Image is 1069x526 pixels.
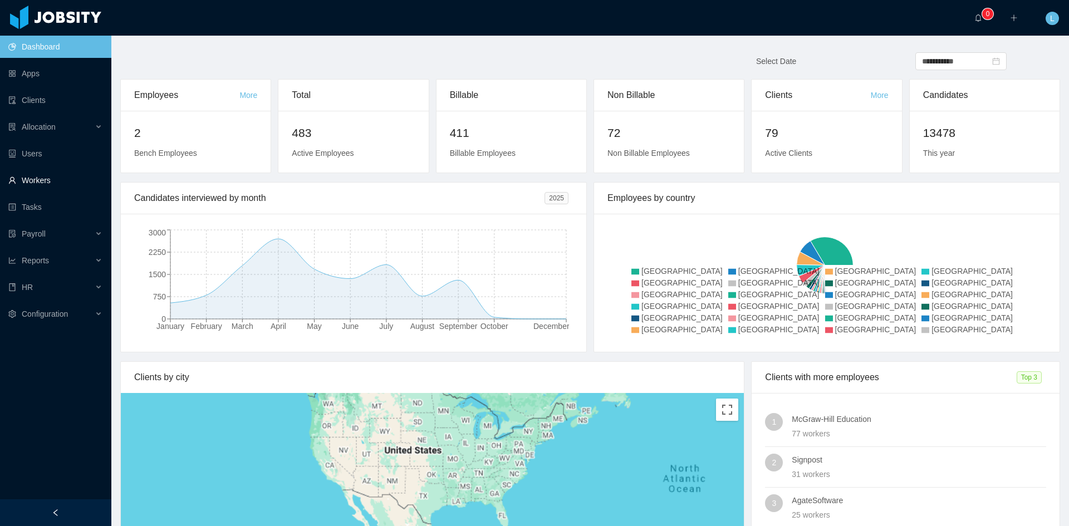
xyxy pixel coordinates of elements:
[191,322,222,331] tspan: February
[161,314,166,323] tspan: 0
[931,325,1013,334] span: [GEOGRAPHIC_DATA]
[931,313,1013,322] span: [GEOGRAPHIC_DATA]
[1017,371,1042,384] span: Top 3
[22,229,46,238] span: Payroll
[307,322,321,331] tspan: May
[835,302,916,311] span: [GEOGRAPHIC_DATA]
[410,322,435,331] tspan: August
[835,325,916,334] span: [GEOGRAPHIC_DATA]
[765,362,1016,393] div: Clients with more employees
[8,257,16,264] i: icon: line-chart
[379,322,393,331] tspan: July
[738,313,820,322] span: [GEOGRAPHIC_DATA]
[8,142,102,165] a: icon: robotUsers
[149,270,166,279] tspan: 1500
[835,267,916,276] span: [GEOGRAPHIC_DATA]
[134,149,197,158] span: Bench Employees
[450,149,516,158] span: Billable Employees
[8,169,102,191] a: icon: userWorkers
[765,149,812,158] span: Active Clients
[923,149,955,158] span: This year
[292,80,415,111] div: Total
[1010,14,1018,22] i: icon: plus
[641,313,723,322] span: [GEOGRAPHIC_DATA]
[974,14,982,22] i: icon: bell
[292,124,415,142] h2: 483
[923,124,1046,142] h2: 13478
[22,283,33,292] span: HR
[439,322,478,331] tspan: September
[292,149,354,158] span: Active Employees
[792,494,1046,507] h4: AgateSoftware
[8,36,102,58] a: icon: pie-chartDashboard
[835,313,916,322] span: [GEOGRAPHIC_DATA]
[607,124,730,142] h2: 72
[22,256,49,265] span: Reports
[480,322,508,331] tspan: October
[738,278,820,287] span: [GEOGRAPHIC_DATA]
[149,228,166,237] tspan: 3000
[641,302,723,311] span: [GEOGRAPHIC_DATA]
[992,57,1000,65] i: icon: calendar
[134,362,730,393] div: Clients by city
[738,325,820,334] span: [GEOGRAPHIC_DATA]
[134,80,239,111] div: Employees
[641,267,723,276] span: [GEOGRAPHIC_DATA]
[835,278,916,287] span: [GEOGRAPHIC_DATA]
[792,454,1046,466] h4: Signpost
[545,192,568,204] span: 2025
[835,290,916,299] span: [GEOGRAPHIC_DATA]
[607,80,730,111] div: Non Billable
[792,427,1046,440] div: 77 workers
[22,309,68,318] span: Configuration
[772,413,776,431] span: 1
[607,149,690,158] span: Non Billable Employees
[8,283,16,291] i: icon: book
[450,124,573,142] h2: 411
[931,267,1013,276] span: [GEOGRAPHIC_DATA]
[792,509,1046,521] div: 25 workers
[8,196,102,218] a: icon: profileTasks
[641,278,723,287] span: [GEOGRAPHIC_DATA]
[342,322,359,331] tspan: June
[153,292,166,301] tspan: 750
[716,399,738,421] button: Toggle fullscreen view
[607,183,1046,214] div: Employees by country
[450,80,573,111] div: Billable
[923,80,1046,111] div: Candidates
[641,290,723,299] span: [GEOGRAPHIC_DATA]
[641,325,723,334] span: [GEOGRAPHIC_DATA]
[792,468,1046,480] div: 31 workers
[239,91,257,100] a: More
[738,290,820,299] span: [GEOGRAPHIC_DATA]
[765,124,888,142] h2: 79
[149,248,166,257] tspan: 2250
[22,122,56,131] span: Allocation
[1050,12,1055,25] span: L
[8,310,16,318] i: icon: setting
[772,494,776,512] span: 3
[8,89,102,111] a: icon: auditClients
[134,124,257,142] h2: 2
[756,57,796,66] span: Select Date
[792,413,1046,425] h4: McGraw-Hill Education
[871,91,889,100] a: More
[271,322,286,331] tspan: April
[738,302,820,311] span: [GEOGRAPHIC_DATA]
[533,322,570,331] tspan: December
[931,290,1013,299] span: [GEOGRAPHIC_DATA]
[765,80,870,111] div: Clients
[8,230,16,238] i: icon: file-protect
[156,322,184,331] tspan: January
[134,183,545,214] div: Candidates interviewed by month
[772,454,776,471] span: 2
[8,123,16,131] i: icon: solution
[738,267,820,276] span: [GEOGRAPHIC_DATA]
[232,322,253,331] tspan: March
[931,278,1013,287] span: [GEOGRAPHIC_DATA]
[931,302,1013,311] span: [GEOGRAPHIC_DATA]
[982,8,993,19] sup: 0
[8,62,102,85] a: icon: appstoreApps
